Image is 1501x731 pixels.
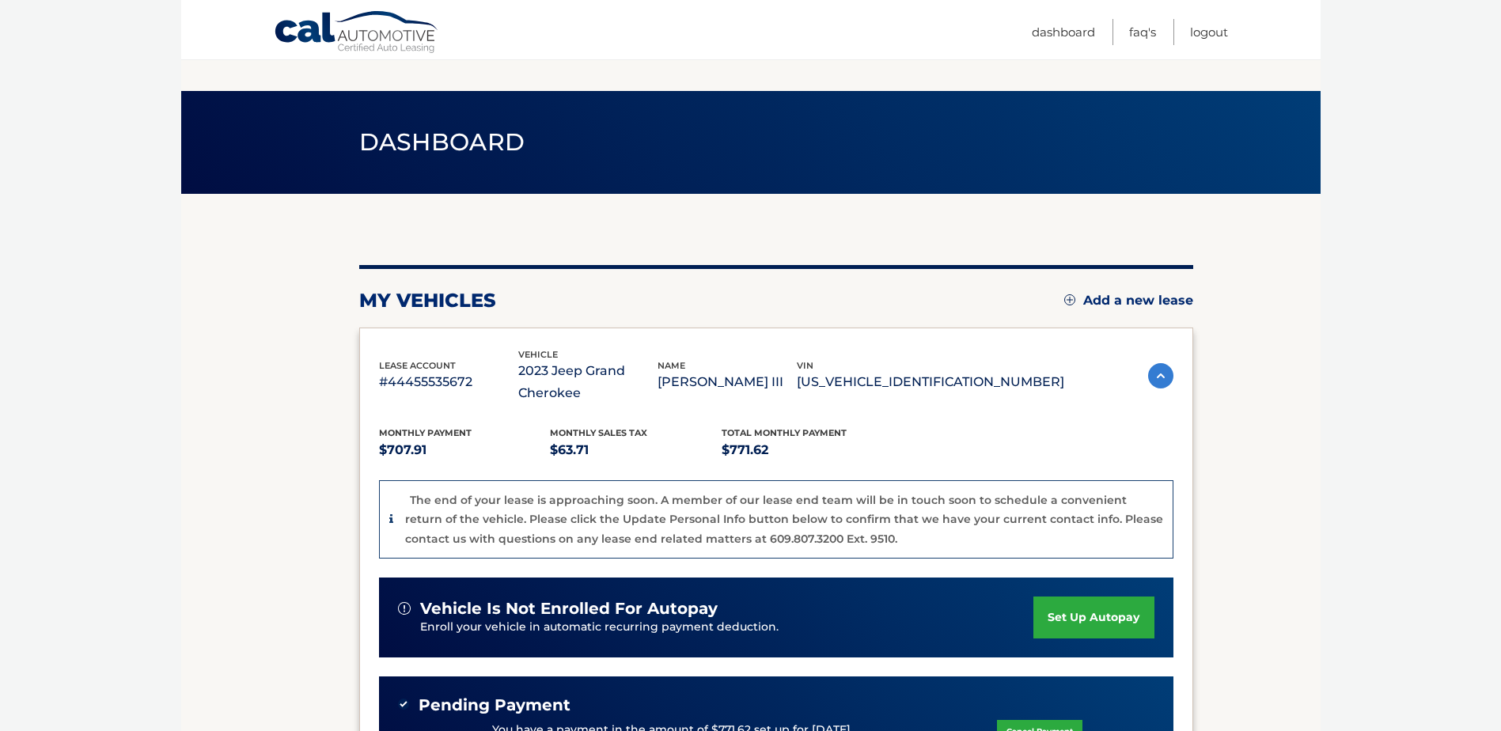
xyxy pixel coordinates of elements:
[722,427,847,438] span: Total Monthly Payment
[1129,19,1156,45] a: FAQ's
[518,360,658,404] p: 2023 Jeep Grand Cherokee
[658,360,685,371] span: name
[1064,293,1193,309] a: Add a new lease
[550,439,722,461] p: $63.71
[1064,294,1075,305] img: add.svg
[797,371,1064,393] p: [US_VEHICLE_IDENTIFICATION_NUMBER]
[1190,19,1228,45] a: Logout
[359,127,525,157] span: Dashboard
[379,371,518,393] p: #44455535672
[420,619,1034,636] p: Enroll your vehicle in automatic recurring payment deduction.
[1148,363,1173,388] img: accordion-active.svg
[398,699,409,710] img: check-green.svg
[722,439,893,461] p: $771.62
[658,371,797,393] p: [PERSON_NAME] III
[359,289,496,312] h2: my vehicles
[398,602,411,615] img: alert-white.svg
[405,493,1163,546] p: The end of your lease is approaching soon. A member of our lease end team will be in touch soon t...
[797,360,813,371] span: vin
[550,427,647,438] span: Monthly sales Tax
[379,427,472,438] span: Monthly Payment
[379,360,456,371] span: lease account
[419,695,570,715] span: Pending Payment
[1032,19,1095,45] a: Dashboard
[274,10,440,56] a: Cal Automotive
[420,599,718,619] span: vehicle is not enrolled for autopay
[379,439,551,461] p: $707.91
[518,349,558,360] span: vehicle
[1033,597,1154,638] a: set up autopay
